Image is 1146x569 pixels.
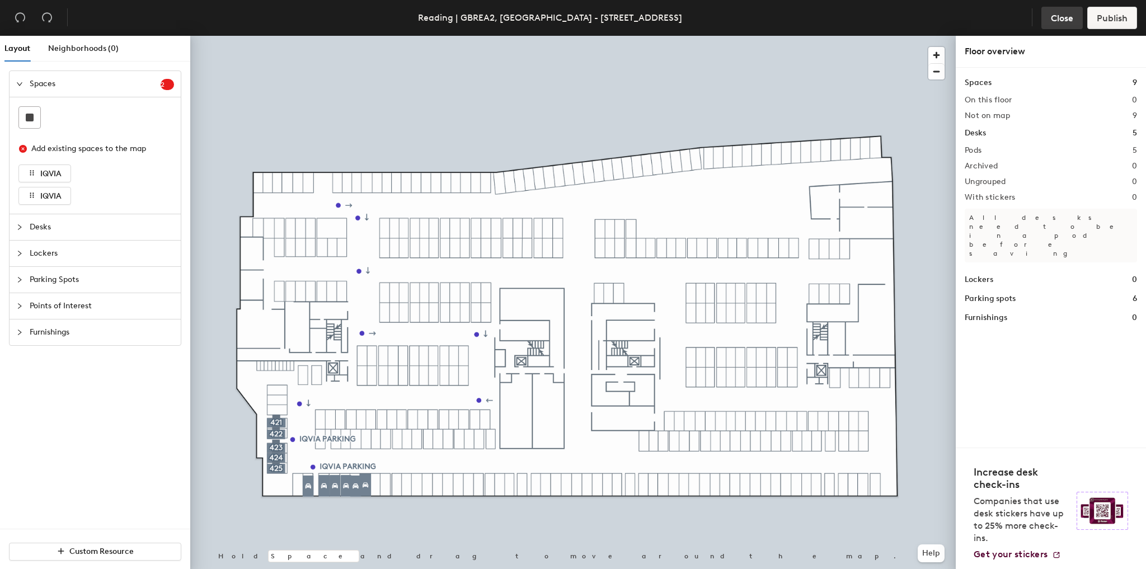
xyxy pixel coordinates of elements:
[161,81,174,88] span: 2
[965,209,1137,262] p: All desks need to be in a pod before saving
[965,45,1137,58] div: Floor overview
[974,466,1070,491] h4: Increase desk check-ins
[18,164,71,182] button: IQVIA
[161,79,174,90] sup: 2
[965,293,1016,305] h1: Parking spots
[1133,127,1137,139] h1: 5
[36,7,58,29] button: Redo (⌘ + ⇧ + Z)
[40,191,62,201] span: IQVIA
[965,177,1006,186] h2: Ungrouped
[1133,111,1137,120] h2: 9
[30,293,174,319] span: Points of Interest
[16,329,23,336] span: collapsed
[19,145,27,153] span: close-circle
[1132,177,1137,186] h2: 0
[16,224,23,231] span: collapsed
[30,71,161,97] span: Spaces
[1041,7,1083,29] button: Close
[31,143,165,155] div: Add existing spaces to the map
[965,146,981,155] h2: Pods
[30,241,174,266] span: Lockers
[1132,312,1137,324] h1: 0
[965,77,992,89] h1: Spaces
[1132,193,1137,202] h2: 0
[974,495,1070,544] p: Companies that use desk stickers have up to 25% more check-ins.
[18,187,71,205] button: IQVIA
[30,214,174,240] span: Desks
[9,543,181,561] button: Custom Resource
[1133,146,1137,155] h2: 5
[918,544,945,562] button: Help
[1087,7,1137,29] button: Publish
[40,169,62,178] span: IQVIA
[965,162,998,171] h2: Archived
[418,11,682,25] div: Reading | GBREA2, [GEOGRAPHIC_DATA] - [STREET_ADDRESS]
[4,44,30,53] span: Layout
[974,549,1048,559] span: Get your stickers
[16,276,23,283] span: collapsed
[16,250,23,257] span: collapsed
[1132,162,1137,171] h2: 0
[9,7,31,29] button: Undo (⌘ + Z)
[965,274,993,286] h1: Lockers
[69,547,134,556] span: Custom Resource
[974,549,1061,560] a: Get your stickers
[965,127,986,139] h1: Desks
[1132,96,1137,105] h2: 0
[48,44,119,53] span: Neighborhoods (0)
[1077,492,1128,530] img: Sticker logo
[965,96,1012,105] h2: On this floor
[30,267,174,293] span: Parking Spots
[1133,77,1137,89] h1: 9
[1051,13,1073,23] span: Close
[1132,274,1137,286] h1: 0
[15,12,26,23] span: undo
[965,111,1010,120] h2: Not on map
[965,312,1007,324] h1: Furnishings
[16,303,23,309] span: collapsed
[1133,293,1137,305] h1: 6
[965,193,1016,202] h2: With stickers
[16,81,23,87] span: expanded
[30,319,174,345] span: Furnishings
